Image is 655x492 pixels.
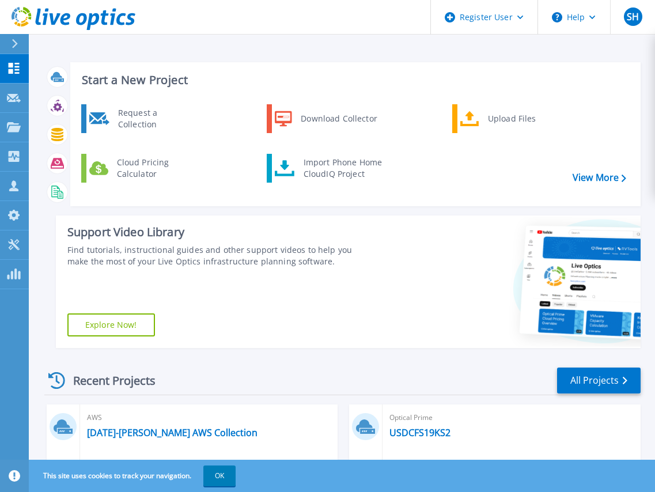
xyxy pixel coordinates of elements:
[482,107,567,130] div: Upload Files
[452,104,570,133] a: Upload Files
[67,244,370,267] div: Find tutorials, instructional guides and other support videos to help you make the most of your L...
[298,157,388,180] div: Import Phone Home CloudIQ Project
[203,465,236,486] button: OK
[81,154,199,183] a: Cloud Pricing Calculator
[389,459,471,471] span: [PERSON_NAME] , Dell
[87,427,258,438] a: [DATE]-[PERSON_NAME] AWS Collection
[295,107,382,130] div: Download Collector
[81,104,199,133] a: Request a Collection
[32,465,236,486] span: This site uses cookies to track your navigation.
[389,427,450,438] a: USDCFS19KS2
[389,411,634,424] span: Optical Prime
[557,368,641,393] a: All Projects
[67,225,370,240] div: Support Video Library
[87,411,331,424] span: AWS
[82,74,626,86] h3: Start a New Project
[573,172,626,183] a: View More
[112,107,196,130] div: Request a Collection
[67,313,155,336] a: Explore Now!
[267,104,385,133] a: Download Collector
[87,459,260,471] span: [PERSON_NAME] , Hydro-Air Components, Inc.
[111,157,196,180] div: Cloud Pricing Calculator
[627,12,639,21] span: SH
[44,366,171,395] div: Recent Projects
